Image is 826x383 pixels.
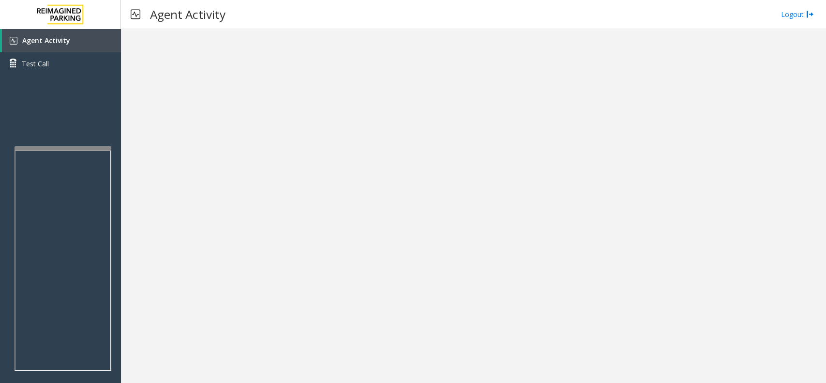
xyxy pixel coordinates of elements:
[781,9,814,19] a: Logout
[145,2,230,26] h3: Agent Activity
[22,36,70,45] span: Agent Activity
[131,2,140,26] img: pageIcon
[10,37,17,45] img: 'icon'
[22,59,49,69] span: Test Call
[2,29,121,52] a: Agent Activity
[806,9,814,19] img: logout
